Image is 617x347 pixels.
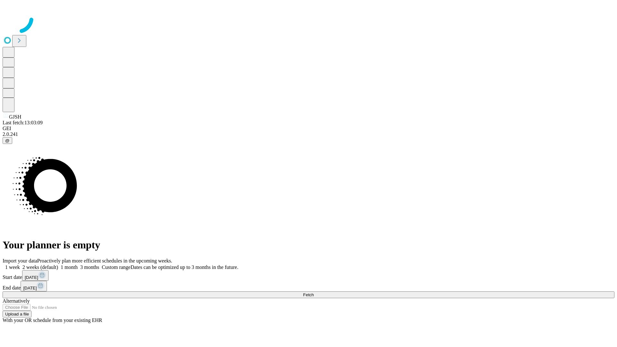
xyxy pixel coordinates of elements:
[303,292,314,297] span: Fetch
[3,317,102,323] span: With your OR schedule from your existing EHR
[3,120,43,125] span: Last fetch: 13:03:09
[21,281,47,291] button: [DATE]
[3,258,37,263] span: Import your data
[3,298,30,304] span: Alternatively
[3,239,614,251] h1: Your planner is empty
[3,270,614,281] div: Start date
[3,137,12,144] button: @
[22,264,58,270] span: 2 weeks (default)
[23,286,37,290] span: [DATE]
[22,270,49,281] button: [DATE]
[80,264,99,270] span: 3 months
[3,311,31,317] button: Upload a file
[37,258,172,263] span: Proactively plan more efficient schedules in the upcoming weeks.
[3,126,614,131] div: GEI
[5,138,10,143] span: @
[3,291,614,298] button: Fetch
[3,131,614,137] div: 2.0.241
[61,264,78,270] span: 1 month
[5,264,20,270] span: 1 week
[9,114,21,120] span: GJSH
[25,275,38,280] span: [DATE]
[130,264,238,270] span: Dates can be optimized up to 3 months in the future.
[102,264,130,270] span: Custom range
[3,281,614,291] div: End date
